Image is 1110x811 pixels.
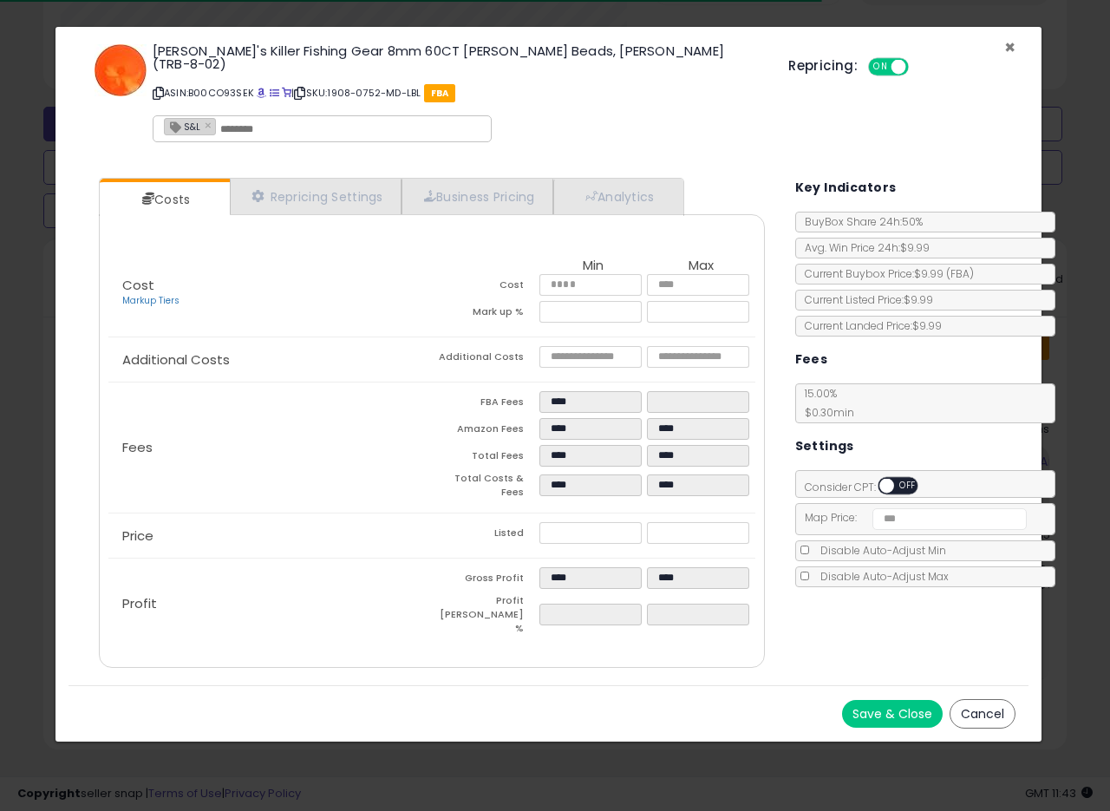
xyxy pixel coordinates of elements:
td: Profit [PERSON_NAME] % [432,594,539,640]
span: OFF [906,60,934,75]
span: Avg. Win Price 24h: $9.99 [796,240,930,255]
td: Total Costs & Fees [432,472,539,504]
p: Profit [108,597,432,611]
th: Max [647,258,754,274]
span: Current Listed Price: $9.99 [796,292,933,307]
span: Current Buybox Price: [796,266,974,281]
span: × [1004,35,1015,60]
td: Amazon Fees [432,418,539,445]
a: Business Pricing [402,179,553,214]
img: 31th+oQemmL._SL60_.jpg [95,44,147,96]
h5: Fees [795,349,828,370]
button: Save & Close [842,700,943,728]
span: S&L [165,119,200,134]
p: Cost [108,278,432,308]
p: ASIN: B00CO93SEK | SKU: 1908-0752-MD-LBL [153,79,762,107]
td: Additional Costs [432,346,539,373]
a: Costs [100,182,228,217]
td: Cost [432,274,539,301]
a: Your listing only [282,86,291,100]
th: Min [539,258,647,274]
span: Disable Auto-Adjust Min [812,543,946,558]
span: FBA [424,84,456,102]
span: Current Landed Price: $9.99 [796,318,942,333]
span: 15.00 % [796,386,854,420]
a: All offer listings [270,86,279,100]
p: Price [108,529,432,543]
h5: Settings [795,435,854,457]
a: Repricing Settings [230,179,402,214]
td: Total Fees [432,445,539,472]
p: Additional Costs [108,353,432,367]
a: × [205,117,215,133]
p: Fees [108,441,432,455]
td: FBA Fees [432,391,539,418]
span: BuyBox Share 24h: 50% [796,214,923,229]
td: Mark up % [432,301,539,328]
a: Analytics [553,179,682,214]
td: Listed [432,522,539,549]
h5: Repricing: [788,59,858,73]
span: OFF [894,479,922,494]
span: $0.30 min [796,405,854,420]
td: Gross Profit [432,567,539,594]
a: Markup Tiers [122,294,180,307]
span: Map Price: [796,510,1028,525]
h3: [PERSON_NAME]'s Killer Fishing Gear 8mm 60CT [PERSON_NAME] Beads, [PERSON_NAME] (TRB-8-02) [153,44,762,70]
span: ( FBA ) [946,266,974,281]
span: Consider CPT: [796,480,941,494]
span: ON [870,60,891,75]
a: BuyBox page [257,86,266,100]
h5: Key Indicators [795,177,897,199]
span: $9.99 [914,266,974,281]
button: Cancel [950,699,1015,729]
span: Disable Auto-Adjust Max [812,569,949,584]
